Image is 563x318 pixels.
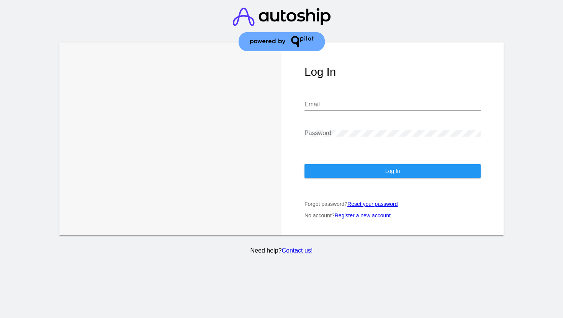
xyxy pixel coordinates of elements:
[304,101,481,108] input: Email
[304,212,481,219] p: No account?
[335,212,391,219] a: Register a new account
[304,65,481,78] h1: Log In
[304,164,481,178] button: Log In
[58,247,505,254] p: Need help?
[347,201,398,207] a: Reset your password
[304,201,481,207] p: Forgot password?
[281,247,313,254] a: Contact us!
[385,168,400,174] span: Log In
